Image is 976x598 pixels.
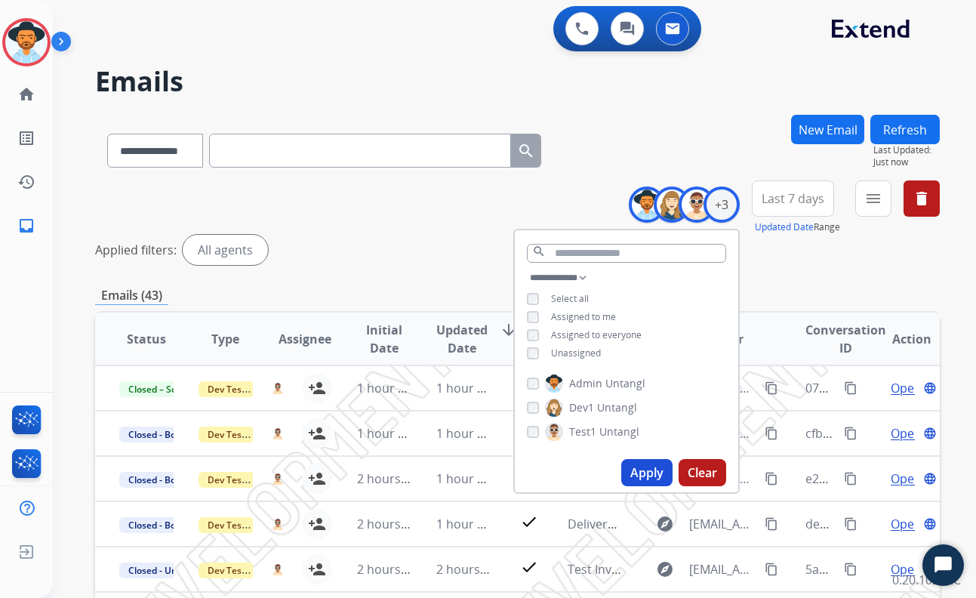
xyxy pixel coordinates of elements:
span: Open [891,560,922,578]
span: Dev Test [199,472,254,488]
mat-icon: delete [913,190,931,208]
span: [EMAIL_ADDRESS][DOMAIN_NAME] [689,515,756,533]
p: Emails (43) [95,286,168,305]
span: Dev Test [199,517,254,533]
mat-icon: content_copy [765,427,778,440]
mat-icon: content_copy [765,381,778,395]
th: Action [861,313,940,365]
button: Apply [621,459,673,486]
mat-icon: inbox [17,217,35,235]
span: Test Invalid Email [DATE] [568,561,707,578]
span: Open [891,515,922,533]
p: Applied filters: [95,241,177,259]
span: Updated Date [436,321,488,357]
span: Closed - Unresolved [119,563,223,578]
mat-icon: person_add [308,424,326,442]
mat-icon: arrow_downward [500,321,518,339]
mat-icon: language [923,381,937,395]
span: 1 hour ago [436,380,498,396]
div: +3 [704,186,740,223]
mat-icon: person_add [308,560,326,578]
mat-icon: content_copy [765,517,778,531]
img: agent-avatar [272,518,284,531]
span: Closed - Bounced [119,472,212,488]
span: Range [755,220,840,233]
mat-icon: language [923,472,937,485]
mat-icon: content_copy [844,563,857,576]
span: Assigned to everyone [551,328,642,341]
mat-icon: person_add [308,515,326,533]
mat-icon: check [520,513,538,531]
span: Type [211,330,239,348]
button: Updated Date [755,221,814,233]
button: Start Chat [922,544,964,586]
svg: Open Chat [933,555,954,576]
mat-icon: content_copy [765,563,778,576]
span: Initial Date [357,321,411,357]
button: New Email [791,115,864,144]
mat-icon: explore [656,515,674,533]
span: Admin [569,376,602,391]
mat-icon: person_add [308,379,326,397]
span: Untangl [597,400,637,415]
h2: Emails [95,66,940,97]
mat-icon: content_copy [844,517,857,531]
mat-icon: content_copy [844,381,857,395]
span: Dev1 [569,400,594,415]
button: Refresh [870,115,940,144]
span: Last Updated: [873,144,940,156]
mat-icon: person_add [308,470,326,488]
span: Closed - Bounced [119,427,212,442]
mat-icon: language [923,517,937,531]
span: 1 hour ago [357,380,419,396]
mat-icon: language [923,427,937,440]
img: agent-avatar [272,382,284,395]
span: 2 hours ago [357,561,425,578]
img: agent-avatar [272,473,284,485]
span: 2 hours ago [357,516,425,532]
mat-icon: history [17,173,35,191]
mat-icon: content_copy [844,472,857,485]
mat-icon: menu [864,190,882,208]
mat-icon: check [520,558,538,576]
span: Untangl [599,424,639,439]
span: Dev Test [199,427,254,442]
span: Closed - Bounced [119,517,212,533]
span: Assignee [279,330,331,348]
span: Select all [551,292,589,305]
span: Untangl [605,376,645,391]
span: Last 7 days [762,196,824,202]
img: agent-avatar [272,563,284,576]
mat-icon: content_copy [844,427,857,440]
div: All agents [183,235,268,265]
span: 1 hour ago [436,470,498,487]
span: Conversation ID [805,321,886,357]
button: Clear [679,459,726,486]
span: 2 hours ago [357,470,425,487]
mat-icon: explore [656,560,674,578]
span: Just now [873,156,940,168]
span: Open [891,424,922,442]
span: Unassigned [551,347,601,359]
span: 1 hour ago [436,516,498,532]
span: 1 hour ago [357,425,419,442]
span: [EMAIL_ADDRESS][DOMAIN_NAME] [689,560,756,578]
span: Open [891,470,922,488]
button: Last 7 days [752,180,834,217]
img: agent-avatar [272,427,284,440]
span: Dev Test [199,563,254,578]
span: Closed – Solved [119,381,203,397]
span: 1 hour ago [436,425,498,442]
span: Dev Test [199,381,254,397]
img: avatar [5,21,48,63]
span: Open [891,379,922,397]
span: Delivery Status Notification (Failure) [568,516,771,532]
mat-icon: home [17,85,35,103]
mat-icon: list_alt [17,129,35,147]
mat-icon: search [532,245,546,258]
span: Assigned to me [551,310,616,323]
mat-icon: content_copy [765,472,778,485]
span: 2 hours ago [436,561,504,578]
p: 0.20.1027RC [892,571,961,589]
span: Test1 [569,424,596,439]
